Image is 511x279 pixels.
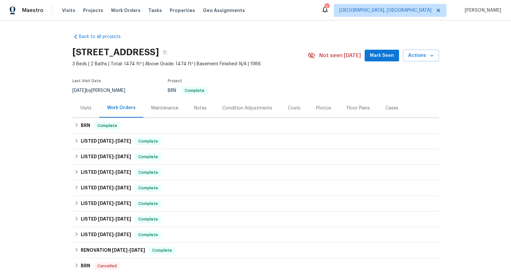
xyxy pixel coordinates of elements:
h6: BRN [81,122,90,130]
span: [DATE] [98,185,114,190]
a: Back to all projects [72,33,135,40]
span: 3 Beds | 2 Baths | Total: 1474 ft² | Above Grade: 1474 ft² | Basement Finished: N/A | 1986 [72,61,308,67]
span: Tasks [148,8,162,13]
span: - [98,201,131,206]
span: Not seen [DATE] [319,52,361,59]
span: Mark Seen [370,52,394,60]
span: [DATE] [98,154,114,159]
span: [DATE] [98,170,114,174]
span: - [98,217,131,221]
h6: LISTED [81,200,131,208]
span: Last Visit Date [72,79,101,83]
h6: LISTED [81,153,131,161]
button: Copy Address [159,46,171,58]
span: - [98,139,131,143]
div: Floor Plans [347,105,370,111]
h6: LISTED [81,169,131,176]
span: [DATE] [116,232,131,237]
div: 2 [324,4,329,10]
span: Geo Assignments [203,7,245,14]
span: [DATE] [98,201,114,206]
span: [DATE] [116,154,131,159]
span: Actions [408,52,434,60]
div: Work Orders [107,105,136,111]
span: [GEOGRAPHIC_DATA], [GEOGRAPHIC_DATA] [339,7,432,14]
span: Complete [136,216,161,222]
span: BRN [168,88,208,93]
span: [DATE] [116,185,131,190]
div: LISTED [DATE]-[DATE]Complete [72,227,439,243]
h6: RENOVATION [81,247,145,254]
span: Maestro [22,7,43,14]
div: RENOVATION [DATE]-[DATE]Complete [72,243,439,258]
h6: LISTED [81,215,131,223]
div: LISTED [DATE]-[DATE]Complete [72,133,439,149]
span: - [98,232,131,237]
div: Photos [316,105,331,111]
div: Costs [288,105,300,111]
span: - [98,185,131,190]
span: [DATE] [98,139,114,143]
div: Maintenance [151,105,178,111]
span: [DATE] [116,217,131,221]
span: [DATE] [112,248,128,252]
span: - [112,248,145,252]
div: LISTED [DATE]-[DATE]Complete [72,196,439,211]
span: Complete [95,122,120,129]
button: Actions [403,50,439,62]
div: BRN Complete [72,118,439,133]
div: BRN Cancelled [72,258,439,274]
div: Cases [385,105,398,111]
div: Condition Adjustments [222,105,272,111]
button: Mark Seen [365,50,399,62]
span: Complete [136,185,161,191]
span: [DATE] [98,232,114,237]
div: LISTED [DATE]-[DATE]Complete [72,149,439,165]
span: Visits [62,7,75,14]
div: Notes [194,105,207,111]
span: [DATE] [98,217,114,221]
span: Complete [136,169,161,176]
div: Visits [80,105,91,111]
span: Cancelled [95,263,119,269]
span: Project [168,79,182,83]
span: [DATE] [116,201,131,206]
span: [DATE] [72,88,86,93]
span: Complete [136,232,161,238]
h6: LISTED [81,137,131,145]
h2: [STREET_ADDRESS] [72,49,159,56]
span: Projects [83,7,103,14]
div: by [PERSON_NAME] [72,87,133,95]
span: Complete [136,138,161,145]
div: LISTED [DATE]-[DATE]Complete [72,165,439,180]
span: [PERSON_NAME] [462,7,501,14]
span: Complete [136,154,161,160]
div: LISTED [DATE]-[DATE]Complete [72,211,439,227]
span: [DATE] [116,139,131,143]
span: - [98,170,131,174]
h6: BRN [81,262,90,270]
span: [DATE] [116,170,131,174]
span: Work Orders [111,7,140,14]
span: Properties [170,7,195,14]
h6: LISTED [81,184,131,192]
span: Complete [150,247,175,254]
div: LISTED [DATE]-[DATE]Complete [72,180,439,196]
span: Complete [182,89,207,93]
span: [DATE] [129,248,145,252]
span: Complete [136,200,161,207]
span: - [98,154,131,159]
h6: LISTED [81,231,131,239]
